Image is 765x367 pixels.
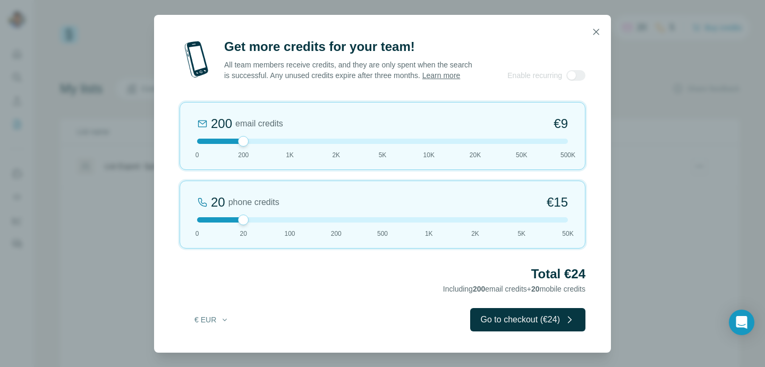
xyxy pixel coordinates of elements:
span: Including email credits + mobile credits [443,285,585,293]
div: 200 [211,115,232,132]
span: 50K [562,229,573,238]
span: 100 [284,229,295,238]
span: 2K [471,229,479,238]
span: 0 [195,150,199,160]
span: €9 [554,115,568,132]
span: email credits [235,117,283,130]
span: 5K [379,150,387,160]
span: Enable recurring [507,70,562,81]
span: 0 [195,229,199,238]
span: 20 [531,285,540,293]
span: 500 [377,229,388,238]
h2: Total €24 [180,266,585,283]
span: phone credits [228,196,279,209]
span: 1K [286,150,294,160]
button: € EUR [187,310,236,329]
span: 200 [331,229,342,238]
span: 50K [516,150,527,160]
span: 10K [423,150,435,160]
span: 500K [560,150,575,160]
span: €15 [547,194,568,211]
span: 5K [517,229,525,238]
p: All team members receive credits, and they are only spent when the search is successful. Any unus... [224,59,473,81]
span: 200 [238,150,249,160]
div: 20 [211,194,225,211]
span: 1K [425,229,433,238]
img: mobile-phone [180,38,214,81]
span: 20K [470,150,481,160]
button: Go to checkout (€24) [470,308,585,331]
span: 20 [240,229,247,238]
span: 2K [332,150,340,160]
span: 200 [473,285,485,293]
div: Open Intercom Messenger [729,310,754,335]
a: Learn more [422,71,461,80]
